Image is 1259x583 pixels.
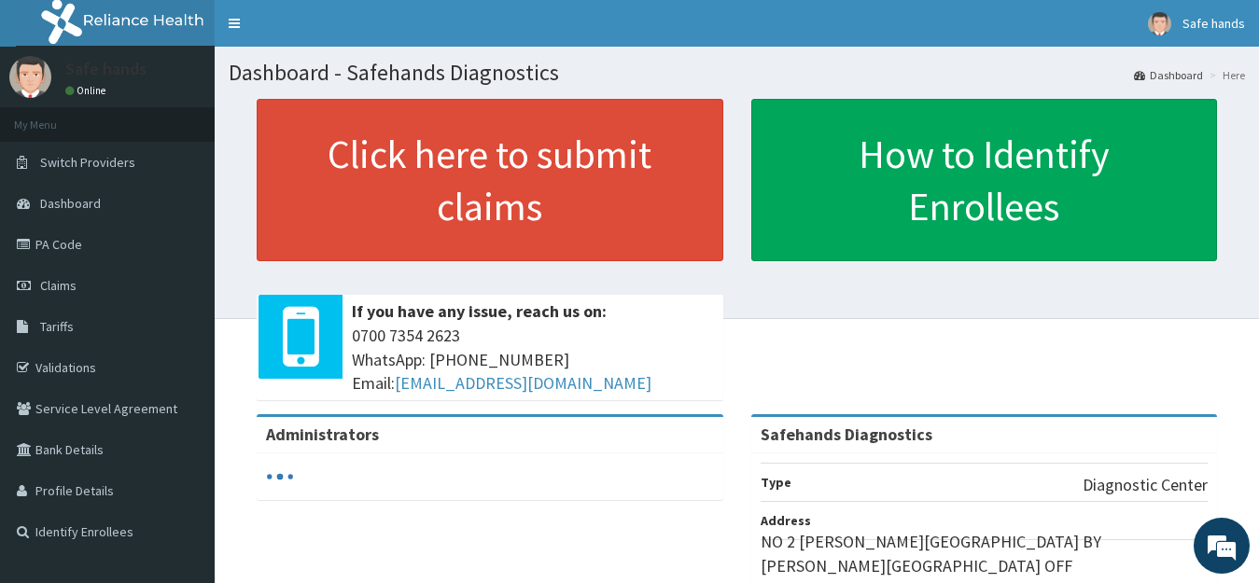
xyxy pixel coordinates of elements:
strong: Safehands Diagnostics [761,423,932,445]
p: Diagnostic Center [1083,473,1208,497]
span: Safe hands [1182,15,1245,32]
span: 0700 7354 2623 WhatsApp: [PHONE_NUMBER] Email: [352,324,714,396]
a: How to Identify Enrollees [751,99,1218,261]
b: Address [761,512,811,529]
b: Administrators [266,423,379,445]
img: User Image [1148,12,1171,35]
b: If you have any issue, reach us on: [352,300,607,322]
p: Safe hands [65,61,147,77]
a: Click here to submit claims [257,99,723,261]
a: [EMAIL_ADDRESS][DOMAIN_NAME] [395,372,651,394]
span: Dashboard [40,195,101,212]
h1: Dashboard - Safehands Diagnostics [229,61,1245,85]
img: User Image [9,56,51,98]
a: Dashboard [1134,67,1203,83]
li: Here [1205,67,1245,83]
span: Switch Providers [40,154,135,171]
span: Tariffs [40,318,74,335]
span: Claims [40,277,77,294]
svg: audio-loading [266,463,294,491]
b: Type [761,474,791,491]
a: Online [65,84,110,97]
